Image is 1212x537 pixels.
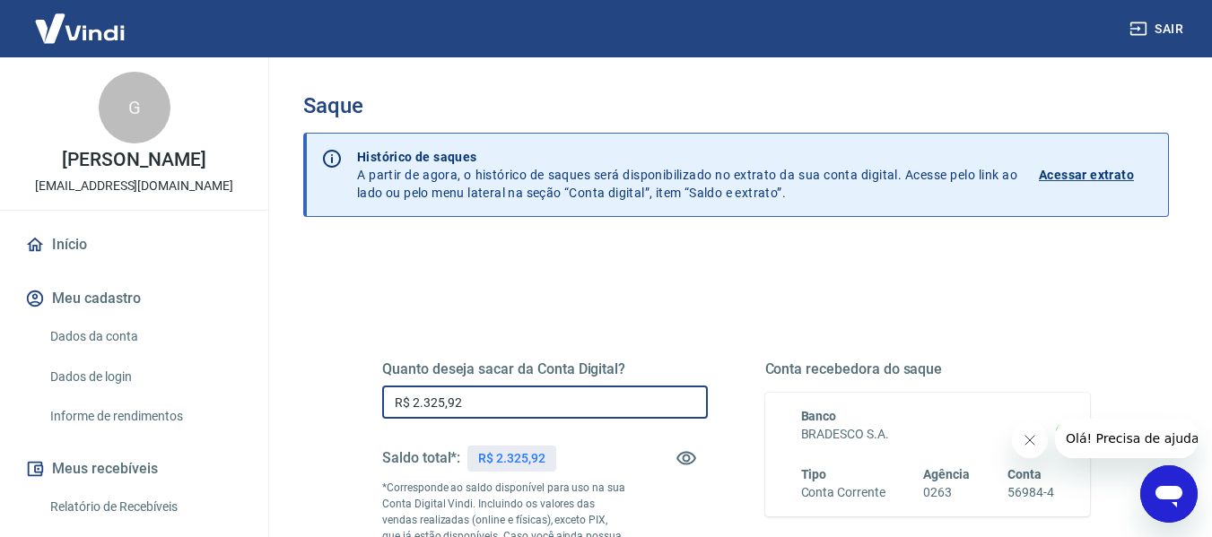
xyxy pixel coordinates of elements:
[62,151,205,169] p: [PERSON_NAME]
[22,225,247,264] a: Início
[303,93,1169,118] h3: Saque
[1055,419,1198,458] iframe: Mensagem da empresa
[22,1,138,56] img: Vindi
[1126,13,1190,46] button: Sair
[43,398,247,435] a: Informe de rendimentos
[1012,422,1048,458] iframe: Fechar mensagem
[1007,467,1042,481] span: Conta
[1039,148,1154,202] a: Acessar extrato
[22,279,247,318] button: Meu cadastro
[1039,166,1134,184] p: Acessar extrato
[357,148,1017,166] p: Histórico de saques
[35,177,233,195] p: [EMAIL_ADDRESS][DOMAIN_NAME]
[801,425,1055,444] h6: BRADESCO S.A.
[382,360,708,378] h5: Quanto deseja sacar da Conta Digital?
[801,483,885,502] h6: Conta Corrente
[43,359,247,395] a: Dados de login
[357,148,1017,202] p: A partir de agora, o histórico de saques será disponibilizado no extrato da sua conta digital. Ac...
[22,449,247,489] button: Meus recebíveis
[43,318,247,355] a: Dados da conta
[923,483,970,502] h6: 0263
[801,409,837,423] span: Banco
[801,467,827,481] span: Tipo
[382,449,460,467] h5: Saldo total*:
[1007,483,1054,502] h6: 56984-4
[43,489,247,525] a: Relatório de Recebíveis
[1140,465,1198,523] iframe: Botão para abrir a janela de mensagens
[478,449,545,468] p: R$ 2.325,92
[11,13,151,27] span: Olá! Precisa de ajuda?
[765,360,1091,378] h5: Conta recebedora do saque
[923,467,970,481] span: Agência
[99,72,170,143] div: G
